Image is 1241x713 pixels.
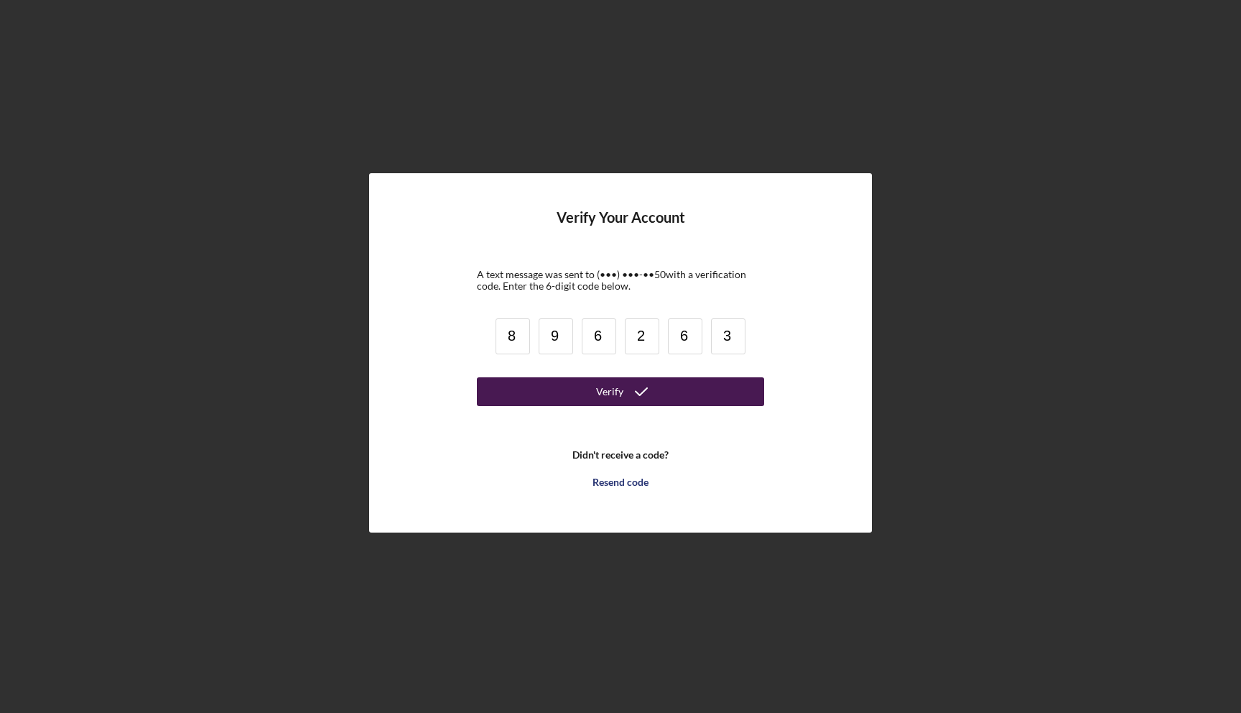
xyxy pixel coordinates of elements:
div: Resend code [592,468,649,497]
button: Verify [477,377,764,406]
h4: Verify Your Account [557,209,685,247]
b: Didn't receive a code? [572,449,669,461]
button: Resend code [477,468,764,497]
div: Verify [596,377,623,406]
div: A text message was sent to (•••) •••-•• 50 with a verification code. Enter the 6-digit code below. [477,269,764,292]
